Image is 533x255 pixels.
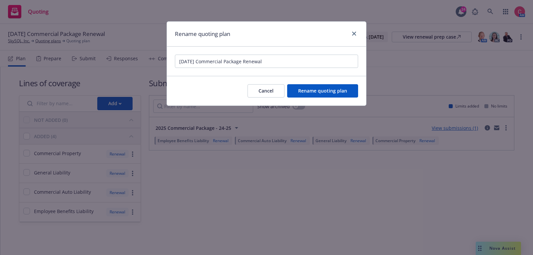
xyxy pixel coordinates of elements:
[350,30,358,38] a: close
[175,30,230,38] h1: Rename quoting plan
[259,88,273,94] span: Cancel
[287,84,358,98] button: Rename quoting plan
[248,84,284,98] button: Cancel
[298,88,347,94] span: Rename quoting plan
